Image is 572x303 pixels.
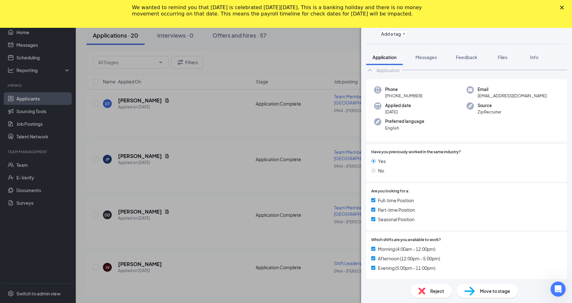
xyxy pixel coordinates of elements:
[385,118,424,124] span: Preferred language
[478,102,501,109] span: Source
[378,216,414,223] span: Seasonal Position
[366,66,374,74] svg: ChevronUp
[378,158,386,165] span: Yes
[478,86,547,93] span: Email
[498,54,507,60] span: Files
[402,32,406,36] svg: Plus
[478,109,501,115] span: ZipRecruiter
[385,102,411,109] span: Applied date
[378,167,384,174] span: No
[551,282,566,297] iframe: Intercom live chat
[378,206,415,213] span: Part-time Position
[372,54,396,60] span: Application
[385,86,422,93] span: Phone
[430,288,444,294] span: Reject
[415,54,437,60] span: Messages
[371,188,409,194] span: Are you looking for a:
[132,4,430,17] div: We wanted to remind you that [DATE] is celebrated [DATE][DATE]. This is a banking holiday and the...
[385,109,411,115] span: [DATE]
[378,245,435,252] span: Morning (4:00am - 12:00pm)
[378,264,435,271] span: Evening (5:00pm - 11:00pm)
[376,67,400,73] div: Application
[456,54,477,60] span: Feedback
[378,255,440,262] span: Afternoon (12:00pm - 5:00pm)
[385,93,422,99] span: [PHONE_NUMBER]
[371,149,461,155] span: Have you previously worked in the same industry?
[378,197,414,204] span: Full-time Position
[371,237,441,243] span: Which shifts are you available to work?
[480,288,510,294] span: Move to stage
[478,93,547,99] span: [EMAIL_ADDRESS][DOMAIN_NAME]
[560,6,566,9] div: Close
[530,54,539,60] span: Info
[385,125,424,131] span: English
[379,30,408,37] button: PlusAdd a tag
